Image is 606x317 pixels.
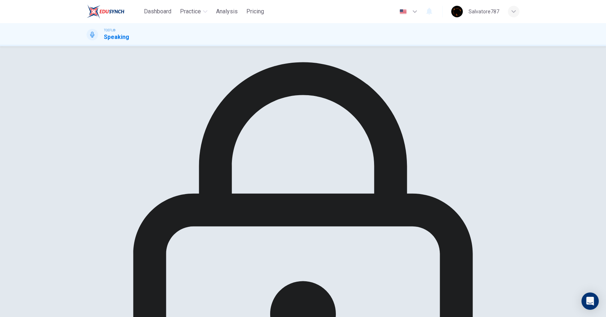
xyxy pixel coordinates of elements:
[581,292,599,310] div: Open Intercom Messenger
[246,7,264,16] span: Pricing
[87,4,124,19] img: EduSynch logo
[104,33,129,41] h1: Speaking
[141,5,174,18] button: Dashboard
[213,5,241,18] button: Analysis
[104,28,115,33] span: TOEFL®
[180,7,201,16] span: Practice
[451,6,463,17] img: Profile picture
[87,4,141,19] a: EduSynch logo
[216,7,238,16] span: Analysis
[177,5,210,18] button: Practice
[144,7,171,16] span: Dashboard
[399,9,408,14] img: en
[243,5,267,18] button: Pricing
[469,7,499,16] div: Salvatore787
